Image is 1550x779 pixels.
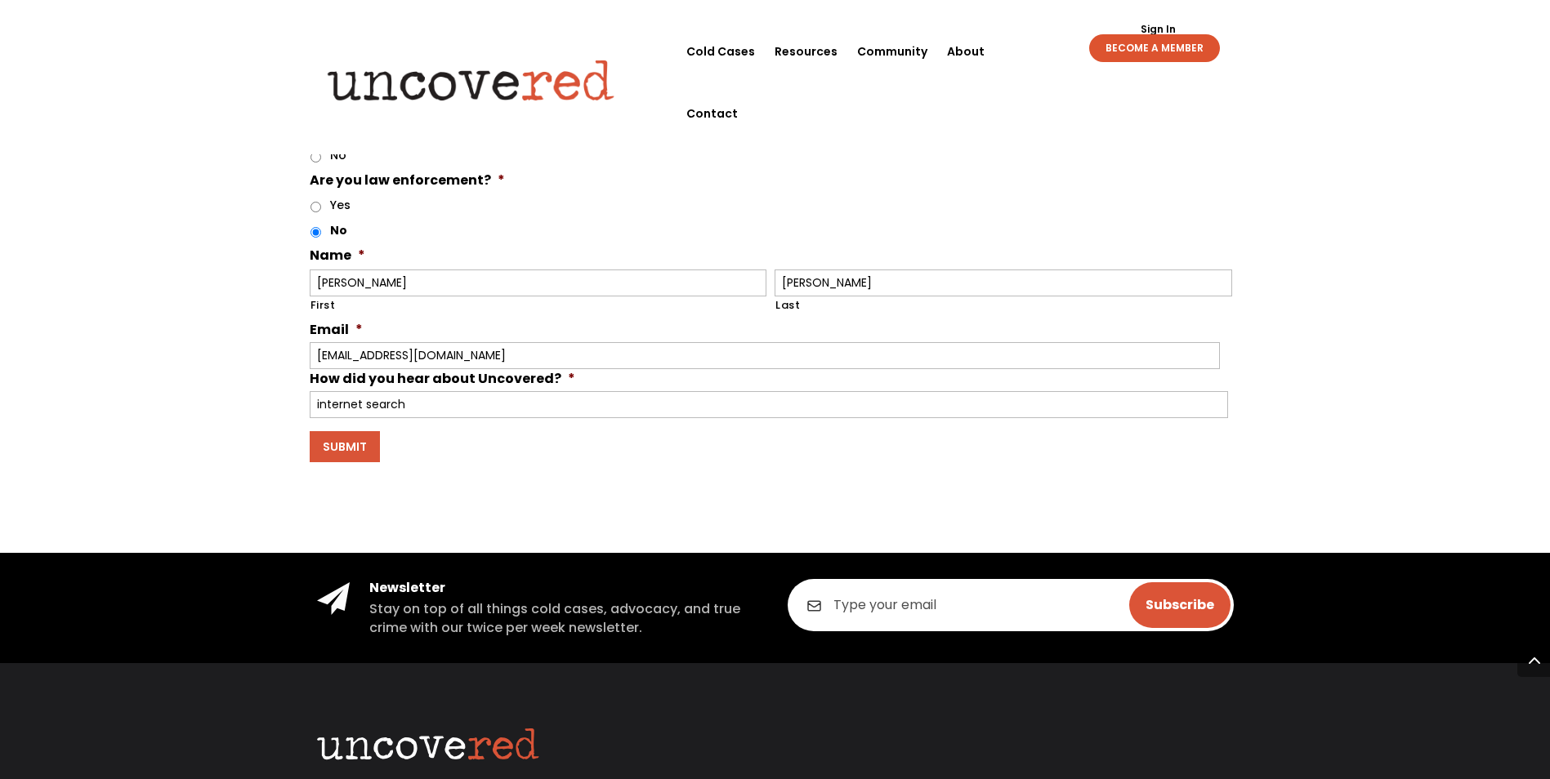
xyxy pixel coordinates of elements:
h4: Newsletter [369,579,763,597]
a: Contact [686,82,738,145]
a: Sign In [1132,24,1185,34]
h5: Stay on top of all things cold cases, advocacy, and true crime with our twice per week newsletter. [369,600,763,637]
label: Last [775,297,1232,314]
a: Community [857,20,927,82]
input: Submit [310,431,380,462]
label: No [330,222,347,239]
label: How did you hear about Uncovered? [310,371,575,388]
a: About [947,20,985,82]
label: Are you law enforcement? [310,172,505,189]
label: Name [310,247,365,265]
input: Subscribe [1129,582,1231,628]
label: No [330,147,346,164]
label: Email [310,322,363,339]
a: Cold Cases [686,20,755,82]
input: Type your email [788,579,1234,631]
a: Resources [775,20,838,82]
img: Uncovered logo [314,48,628,112]
label: First [310,297,767,314]
a: BECOME A MEMBER [1089,34,1220,62]
label: Yes [330,197,351,214]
